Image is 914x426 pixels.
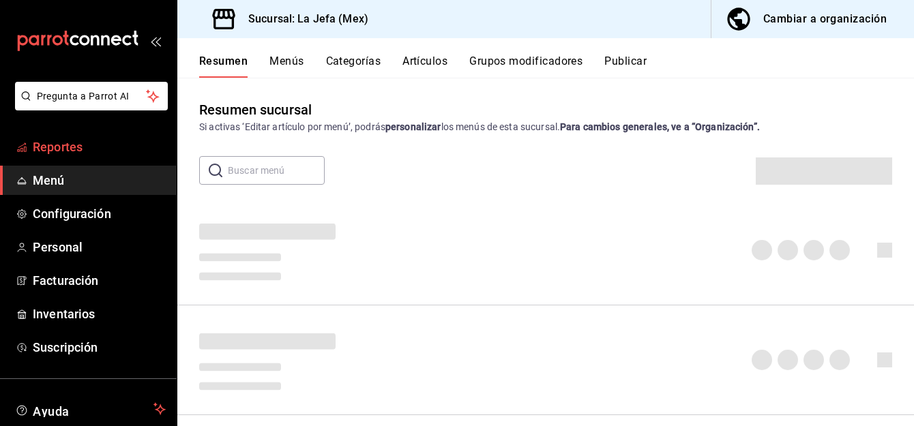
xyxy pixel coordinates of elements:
span: Inventarios [33,305,166,323]
a: Pregunta a Parrot AI [10,99,168,113]
button: Publicar [604,55,647,78]
button: Artículos [402,55,447,78]
span: Ayuda [33,401,148,417]
input: Buscar menú [228,157,325,184]
span: Personal [33,238,166,256]
span: Menú [33,171,166,189]
div: Si activas ‘Editar artículo por menú’, podrás los menús de esta sucursal. [199,120,892,134]
h3: Sucursal: La Jefa (Mex) [237,11,368,27]
span: Pregunta a Parrot AI [37,89,147,104]
span: Reportes [33,138,166,156]
button: Pregunta a Parrot AI [15,82,168,110]
button: open_drawer_menu [150,35,161,46]
strong: personalizar [385,121,441,132]
span: Suscripción [33,338,166,356]
div: navigation tabs [199,55,914,78]
button: Resumen [199,55,248,78]
button: Categorías [326,55,381,78]
span: Facturación [33,271,166,290]
button: Grupos modificadores [469,55,583,78]
button: Menús [269,55,304,78]
span: Configuración [33,204,166,223]
strong: Para cambios generales, ve a “Organización”. [560,121,760,132]
div: Cambiar a organización [763,10,887,29]
div: Resumen sucursal [199,100,312,120]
